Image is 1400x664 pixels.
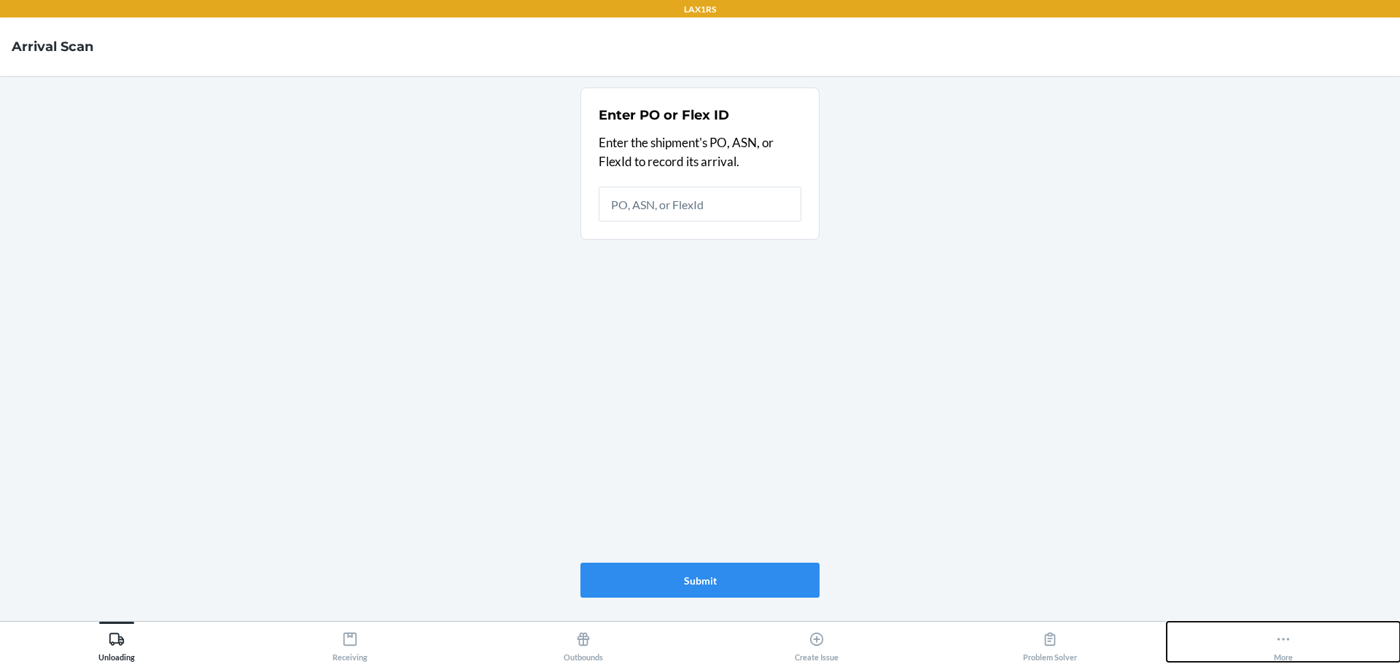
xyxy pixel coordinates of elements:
div: Unloading [98,625,135,662]
button: Create Issue [700,622,933,662]
div: Create Issue [795,625,839,662]
p: LAX1RS [684,3,716,16]
button: Problem Solver [933,622,1167,662]
button: Submit [580,563,820,598]
div: Receiving [332,625,367,662]
h4: Arrival Scan [12,37,93,56]
button: Receiving [233,622,467,662]
div: Outbounds [564,625,603,662]
div: More [1274,625,1293,662]
button: More [1167,622,1400,662]
button: Outbounds [467,622,700,662]
h2: Enter PO or Flex ID [599,106,729,125]
div: Problem Solver [1023,625,1077,662]
p: Enter the shipment's PO, ASN, or FlexId to record its arrival. [599,133,801,171]
input: PO, ASN, or FlexId [599,187,801,222]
